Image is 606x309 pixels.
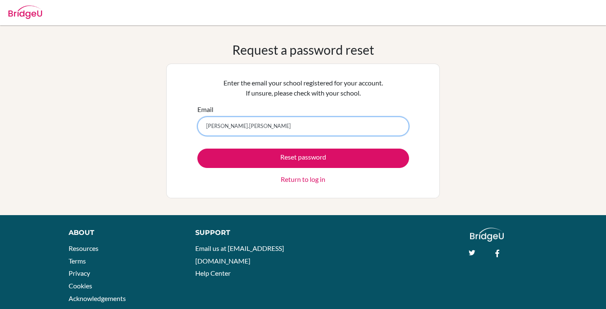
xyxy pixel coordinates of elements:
[197,149,409,168] button: Reset password
[69,269,90,277] a: Privacy
[197,104,213,115] label: Email
[69,294,126,302] a: Acknowledgements
[470,228,504,242] img: logo_white@2x-f4f0deed5e89b7ecb1c2cc34c3e3d731f90f0f143d5ea2071677605dd97b5244.png
[69,257,86,265] a: Terms
[69,244,98,252] a: Resources
[281,174,325,184] a: Return to log in
[69,282,92,290] a: Cookies
[195,228,295,238] div: Support
[232,42,374,57] h1: Request a password reset
[69,228,176,238] div: About
[197,78,409,98] p: Enter the email your school registered for your account. If unsure, please check with your school.
[195,244,284,265] a: Email us at [EMAIL_ADDRESS][DOMAIN_NAME]
[8,5,42,19] img: Bridge-U
[195,269,231,277] a: Help Center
